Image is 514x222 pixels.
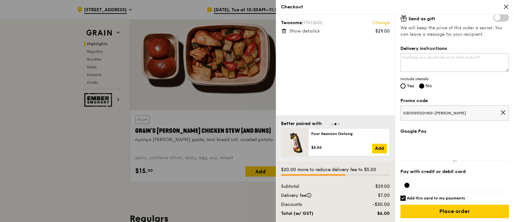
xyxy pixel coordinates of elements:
input: Yes [400,83,406,89]
div: $5.00 [311,145,372,150]
span: Yes [407,83,414,89]
span: Go to slide 1 [331,123,333,125]
iframe: Secure card payment input frame [415,183,505,188]
iframe: Secure payment button frame [400,139,509,153]
div: Discounts [277,201,355,208]
label: Pay with credit or debit card [400,169,509,175]
div: $29.00 [355,183,394,190]
label: Delivery instructions [400,45,509,52]
label: Promo code [400,98,509,104]
span: (1761260) [302,20,322,25]
span: We will keep the price of this order a secret. You can leave a message for your recipient. [400,25,509,38]
span: 0305WEDDING-[PERSON_NAME] [403,111,500,116]
div: Twosome [281,20,390,26]
span: Show details [289,28,317,34]
input: Add this card to my payments [400,196,406,201]
span: Go to slide 3 [338,123,340,125]
div: Total (w/ GST) [277,210,355,217]
span: Send as gift [408,16,435,22]
div: Subtotal [277,183,355,190]
div: Checkout [281,4,509,10]
div: Better paired with [281,121,322,127]
span: Go to slide 2 [334,123,336,125]
div: $7.00 [355,192,394,199]
h6: Add this card to my payments [407,196,465,201]
div: Delivery fee [277,192,355,199]
span: Include utensils [400,76,509,82]
a: Add [372,144,387,153]
div: -$30.00 [355,201,394,208]
div: $6.00 [355,210,394,217]
div: Four Seasons Oolong [311,131,387,136]
div: $20.00 more to reduce delivery fee to $5.00 [281,167,390,173]
input: Place order [400,205,509,218]
input: No [419,83,424,89]
div: $29.00 [375,28,390,34]
span: No [425,83,432,89]
label: Google Pay [400,128,509,135]
a: Change [372,20,390,26]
